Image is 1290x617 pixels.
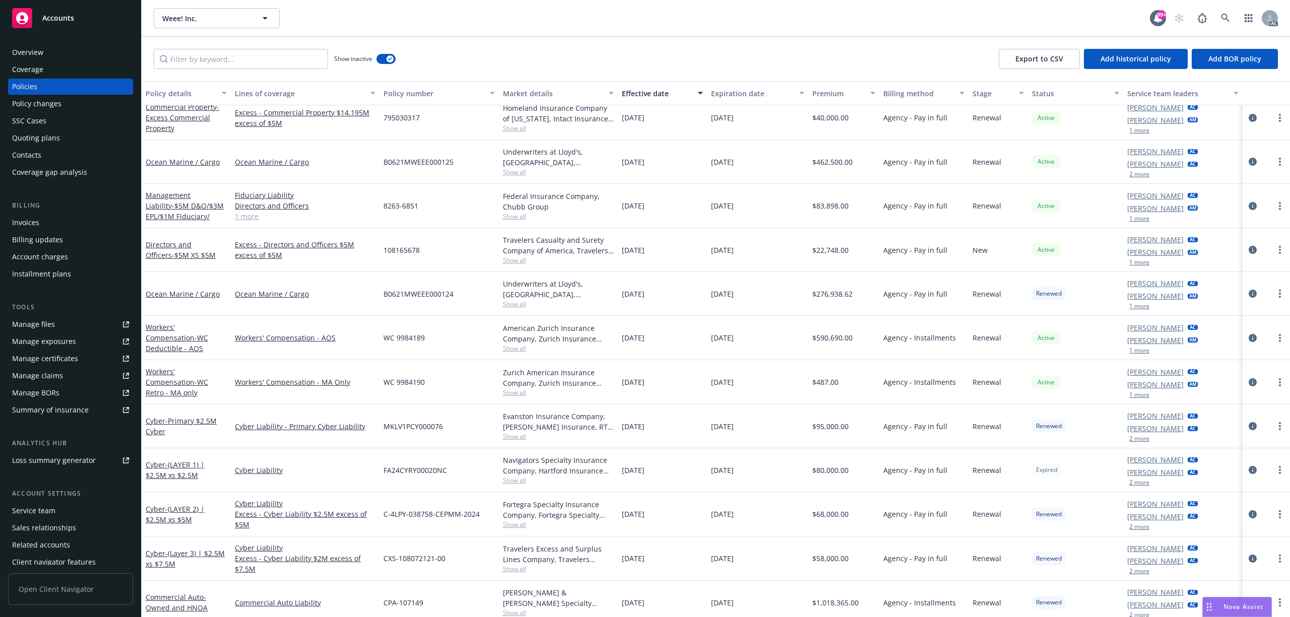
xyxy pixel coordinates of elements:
span: - (LAYER 2) | $2.5M xs $5M [146,504,205,524]
div: Evanston Insurance Company, [PERSON_NAME] Insurance, RT Specialty Insurance Services, LLC (RSG Sp... [503,411,614,432]
div: Lines of coverage [235,88,364,99]
span: [DATE] [711,332,734,343]
span: Agency - Pay in full [883,112,947,123]
a: Cyber Liability [235,542,375,553]
a: Commercial Auto [146,592,208,612]
div: Summary of insurance [12,402,89,418]
a: Policies [8,79,133,95]
span: MKLV1PCY000076 [383,421,443,432]
span: $462,500.00 [812,157,853,167]
span: $58,000.00 [812,553,849,564]
span: [DATE] [622,245,644,255]
a: Cyber [146,504,205,524]
button: Status [1028,81,1123,105]
a: more [1274,508,1286,520]
span: [DATE] [622,597,644,608]
button: Effective date [618,81,707,105]
a: 1 more [235,211,375,222]
button: 2 more [1129,171,1149,177]
div: Travelers Casualty and Surety Company of America, Travelers Insurance [503,235,614,256]
a: Management Liability [146,190,224,221]
span: [DATE] [711,289,734,299]
button: 1 more [1129,303,1149,309]
span: Open Client Navigator [8,573,133,605]
div: 99+ [1157,9,1166,18]
span: Show all [503,124,614,132]
a: Workers' Compensation [146,322,208,353]
a: Client navigator features [8,554,133,570]
div: Navigators Specialty Insurance Company, Hartford Insurance Group, RT Specialty Insurance Services... [503,455,614,476]
div: Installment plans [12,266,71,282]
a: [PERSON_NAME] [1127,203,1184,214]
div: Quoting plans [12,130,60,146]
a: Overview [8,44,133,60]
a: circleInformation [1247,200,1259,212]
button: 2 more [1129,524,1149,530]
div: Stage [973,88,1013,99]
span: Active [1036,378,1056,387]
a: Installment plans [8,266,133,282]
span: [DATE] [711,465,734,475]
span: [DATE] [622,112,644,123]
a: Excess - Directors and Officers $5M excess of $5M [235,239,375,260]
a: more [1274,112,1286,124]
a: Ocean Marine / Cargo [146,289,220,299]
a: [PERSON_NAME] [1127,379,1184,390]
button: Service team leaders [1123,81,1242,105]
a: circleInformation [1247,464,1259,476]
span: Agency - Pay in full [883,200,947,211]
a: more [1274,156,1286,168]
span: - Primary $2.5M Cyber [146,416,217,436]
div: Status [1032,88,1108,99]
span: Agency - Pay in full [883,289,947,299]
a: Manage claims [8,368,133,384]
a: Manage files [8,316,133,332]
button: 2 more [1129,436,1149,442]
span: Show all [503,168,614,176]
span: Active [1036,201,1056,211]
div: Market details [503,88,603,99]
div: Billing method [883,88,953,99]
div: Premium [812,88,865,99]
a: more [1274,553,1286,565]
a: [PERSON_NAME] [1127,587,1184,597]
span: - (Layer 3) | $2.5M xs $7.5M [146,549,225,569]
span: Active [1036,113,1056,122]
span: Show all [503,300,614,308]
span: Show all [503,388,614,397]
a: [PERSON_NAME] [1127,247,1184,257]
a: Summary of insurance [8,402,133,418]
span: $487.00 [812,377,838,387]
a: [PERSON_NAME] [1127,410,1184,421]
input: Filter by keyword... [154,49,328,69]
span: [DATE] [622,465,644,475]
span: $40,000.00 [812,112,849,123]
div: Service team leaders [1127,88,1227,99]
button: Premium [808,81,880,105]
div: SSC Cases [12,113,46,129]
a: [PERSON_NAME] [1127,146,1184,157]
button: 1 more [1129,127,1149,133]
span: $68,000.00 [812,509,849,519]
a: Fiduciary Liability [235,190,375,200]
span: WC 9984190 [383,377,425,387]
span: Active [1036,333,1056,342]
span: Agency - Pay in full [883,157,947,167]
span: Show all [503,432,614,441]
button: Lines of coverage [231,81,379,105]
span: Add BOR policy [1208,54,1261,63]
div: Underwriters at Lloyd's, [GEOGRAPHIC_DATA], [PERSON_NAME] of London, CRC Group [503,147,614,168]
button: Add historical policy [1084,49,1188,69]
a: circleInformation [1247,553,1259,565]
button: 1 more [1129,392,1149,398]
span: Renewal [973,157,1001,167]
a: Workers' Compensation [146,367,208,397]
a: more [1274,200,1286,212]
span: Agency - Installments [883,597,956,608]
span: Renewal [973,200,1001,211]
div: [PERSON_NAME] & [PERSON_NAME] Specialty Insurance Company, [PERSON_NAME] & [PERSON_NAME] Specialt... [503,587,614,608]
span: Agency - Installments [883,377,956,387]
button: Policy details [142,81,231,105]
div: Zurich American Insurance Company, Zurich Insurance Group [503,367,614,388]
div: Loss summary generator [12,452,96,468]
